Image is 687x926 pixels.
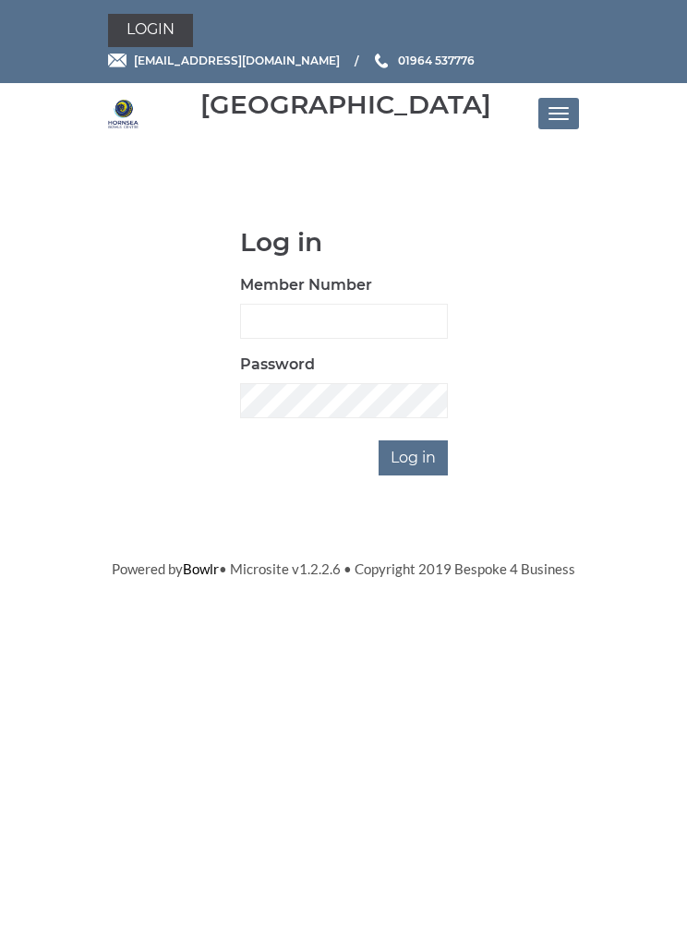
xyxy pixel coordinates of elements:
[379,440,448,475] input: Log in
[398,54,475,67] span: 01964 537776
[108,14,193,47] a: Login
[108,99,139,129] img: Hornsea Bowls Centre
[372,52,475,69] a: Phone us 01964 537776
[134,54,340,67] span: [EMAIL_ADDRESS][DOMAIN_NAME]
[200,90,491,119] div: [GEOGRAPHIC_DATA]
[108,54,127,67] img: Email
[240,274,372,296] label: Member Number
[538,98,579,129] button: Toggle navigation
[240,354,315,376] label: Password
[112,560,575,577] span: Powered by • Microsite v1.2.2.6 • Copyright 2019 Bespoke 4 Business
[375,54,388,68] img: Phone us
[183,560,219,577] a: Bowlr
[108,52,340,69] a: Email [EMAIL_ADDRESS][DOMAIN_NAME]
[240,228,448,257] h1: Log in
